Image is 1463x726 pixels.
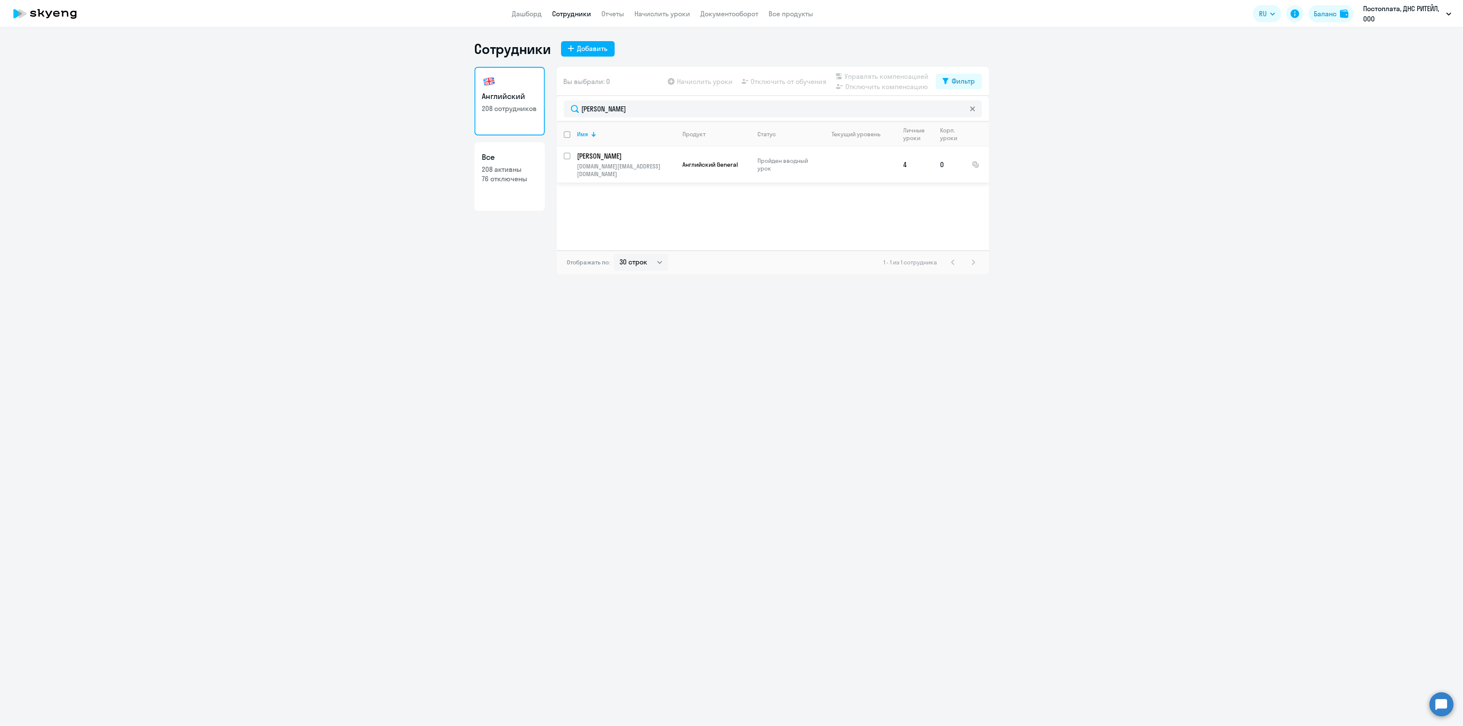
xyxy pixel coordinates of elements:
[482,165,537,174] p: 208 активны
[683,130,751,138] div: Продукт
[482,104,537,113] p: 208 сотрудников
[1363,3,1443,24] p: Постоплата, ДНС РИТЕЙЛ, ООО
[482,174,537,183] p: 76 отключены
[475,40,551,57] h1: Сотрудники
[1359,3,1456,24] button: Постоплата, ДНС РИТЕЙЛ, ООО
[561,41,615,57] button: Добавить
[904,126,933,142] div: Личные уроки
[512,9,542,18] a: Дашборд
[564,100,982,117] input: Поиск по имени, email, продукту или статусу
[564,76,610,87] span: Вы выбрали: 0
[897,147,934,183] td: 4
[1340,9,1349,18] img: balance
[683,130,706,138] div: Продукт
[1253,5,1281,22] button: RU
[934,147,965,183] td: 0
[758,130,817,138] div: Статус
[884,258,937,266] span: 1 - 1 из 1 сотрудника
[482,152,537,163] h3: Все
[482,75,496,88] img: english
[940,126,958,142] div: Корп. уроки
[475,67,545,135] a: Английский208 сотрудников
[577,151,676,161] a: [PERSON_NAME]
[577,130,676,138] div: Имя
[602,9,625,18] a: Отчеты
[683,161,738,168] span: Английский General
[758,130,776,138] div: Статус
[577,162,676,178] p: [DOMAIN_NAME][EMAIL_ADDRESS][DOMAIN_NAME]
[940,126,964,142] div: Корп. уроки
[758,157,817,172] p: Пройден вводный урок
[936,74,982,89] button: Фильтр
[824,130,896,138] div: Текущий уровень
[1314,9,1337,19] div: Баланс
[635,9,691,18] a: Начислить уроки
[832,130,880,138] div: Текущий уровень
[475,142,545,211] a: Все208 активны76 отключены
[553,9,592,18] a: Сотрудники
[701,9,759,18] a: Документооборот
[1309,5,1354,22] button: Балансbalance
[577,151,674,161] p: [PERSON_NAME]
[577,43,608,54] div: Добавить
[769,9,814,18] a: Все продукты
[577,130,589,138] div: Имя
[1259,9,1267,19] span: RU
[904,126,925,142] div: Личные уроки
[567,258,610,266] span: Отображать по:
[482,91,537,102] h3: Английский
[952,76,975,86] div: Фильтр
